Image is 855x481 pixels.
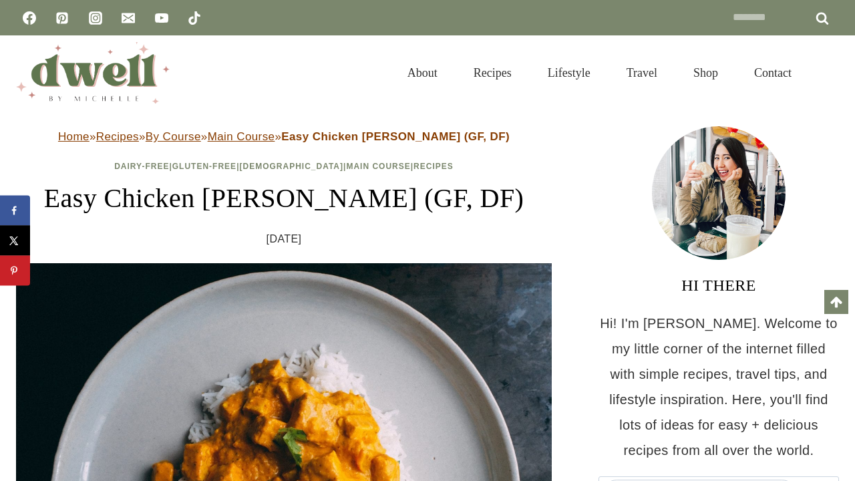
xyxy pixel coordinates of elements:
[598,273,839,297] h3: HI THERE
[172,162,236,171] a: Gluten-Free
[58,130,90,143] a: Home
[389,49,810,96] nav: Primary Navigation
[389,49,456,96] a: About
[208,130,275,143] a: Main Course
[413,162,454,171] a: Recipes
[609,49,675,96] a: Travel
[16,5,43,31] a: Facebook
[49,5,75,31] a: Pinterest
[824,290,848,314] a: Scroll to top
[675,49,736,96] a: Shop
[148,5,175,31] a: YouTube
[58,130,510,143] span: » » » »
[281,130,510,143] strong: Easy Chicken [PERSON_NAME] (GF, DF)
[267,229,302,249] time: [DATE]
[598,311,839,463] p: Hi! I'm [PERSON_NAME]. Welcome to my little corner of the internet filled with simple recipes, tr...
[816,61,839,84] button: View Search Form
[96,130,139,143] a: Recipes
[82,5,109,31] a: Instagram
[239,162,343,171] a: [DEMOGRAPHIC_DATA]
[16,42,170,104] img: DWELL by michelle
[530,49,609,96] a: Lifestyle
[456,49,530,96] a: Recipes
[16,178,552,218] h1: Easy Chicken [PERSON_NAME] (GF, DF)
[181,5,208,31] a: TikTok
[114,162,454,171] span: | | | |
[115,5,142,31] a: Email
[346,162,410,171] a: Main Course
[114,162,169,171] a: Dairy-Free
[736,49,810,96] a: Contact
[146,130,201,143] a: By Course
